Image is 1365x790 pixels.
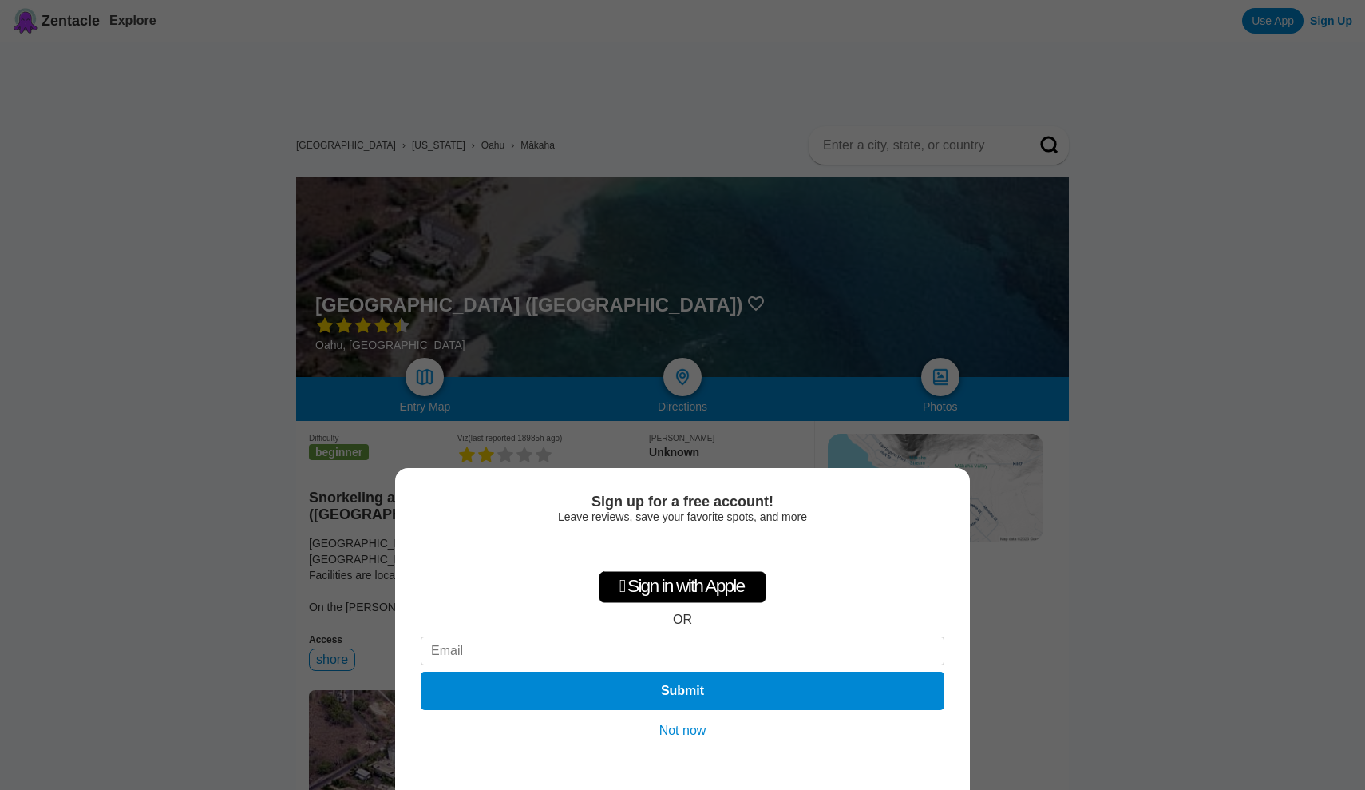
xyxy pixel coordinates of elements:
[655,723,711,739] button: Not now
[599,571,766,603] div: Sign in with Apple
[673,613,692,627] div: OR
[421,510,944,523] div: Leave reviews, save your favorite spots, and more
[421,494,944,510] div: Sign up for a free account!
[421,637,944,665] input: Email
[601,531,764,566] iframe: Sign in with Google Button
[609,531,756,566] div: Sign in with Google. Opens in new tab
[421,672,944,710] button: Submit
